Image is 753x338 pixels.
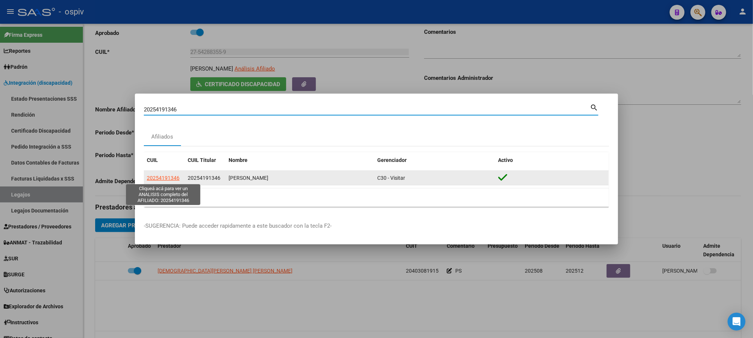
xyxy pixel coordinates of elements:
datatable-header-cell: Gerenciador [374,152,495,168]
datatable-header-cell: CUIL [144,152,185,168]
span: Activo [498,157,513,163]
div: Open Intercom Messenger [728,313,746,331]
span: Nombre [229,157,248,163]
span: 20254191346 [147,175,180,181]
span: C30 - Visitar [377,175,405,181]
datatable-header-cell: CUIL Titular [185,152,226,168]
div: Afiliados [152,133,174,141]
mat-icon: search [590,103,598,111]
p: -SUGERENCIA: Puede acceder rapidamente a este buscador con la tecla F2- [144,222,609,230]
div: 1 total [144,188,609,207]
span: CUIL Titular [188,157,216,163]
span: CUIL [147,157,158,163]
span: Gerenciador [377,157,407,163]
div: [PERSON_NAME] [229,174,371,182]
span: 20254191346 [188,175,220,181]
datatable-header-cell: Activo [495,152,609,168]
datatable-header-cell: Nombre [226,152,374,168]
